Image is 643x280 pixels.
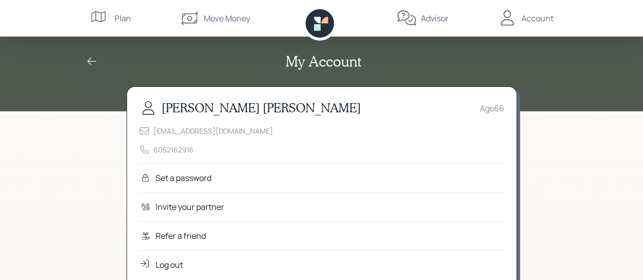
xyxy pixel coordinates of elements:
div: Move Money [204,12,250,24]
div: Log out [156,259,183,271]
div: Plan [114,12,131,24]
div: Invite your partner [156,201,224,213]
div: Advisor [421,12,448,24]
div: [EMAIL_ADDRESS][DOMAIN_NAME] [154,126,273,136]
div: Age 66 [480,102,504,114]
h3: [PERSON_NAME] [PERSON_NAME] [162,101,361,115]
div: Set a password [156,172,211,184]
h2: My Account [286,53,361,70]
div: Account [522,12,554,24]
div: Refer a friend [156,230,206,242]
div: 6052162916 [154,144,194,155]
